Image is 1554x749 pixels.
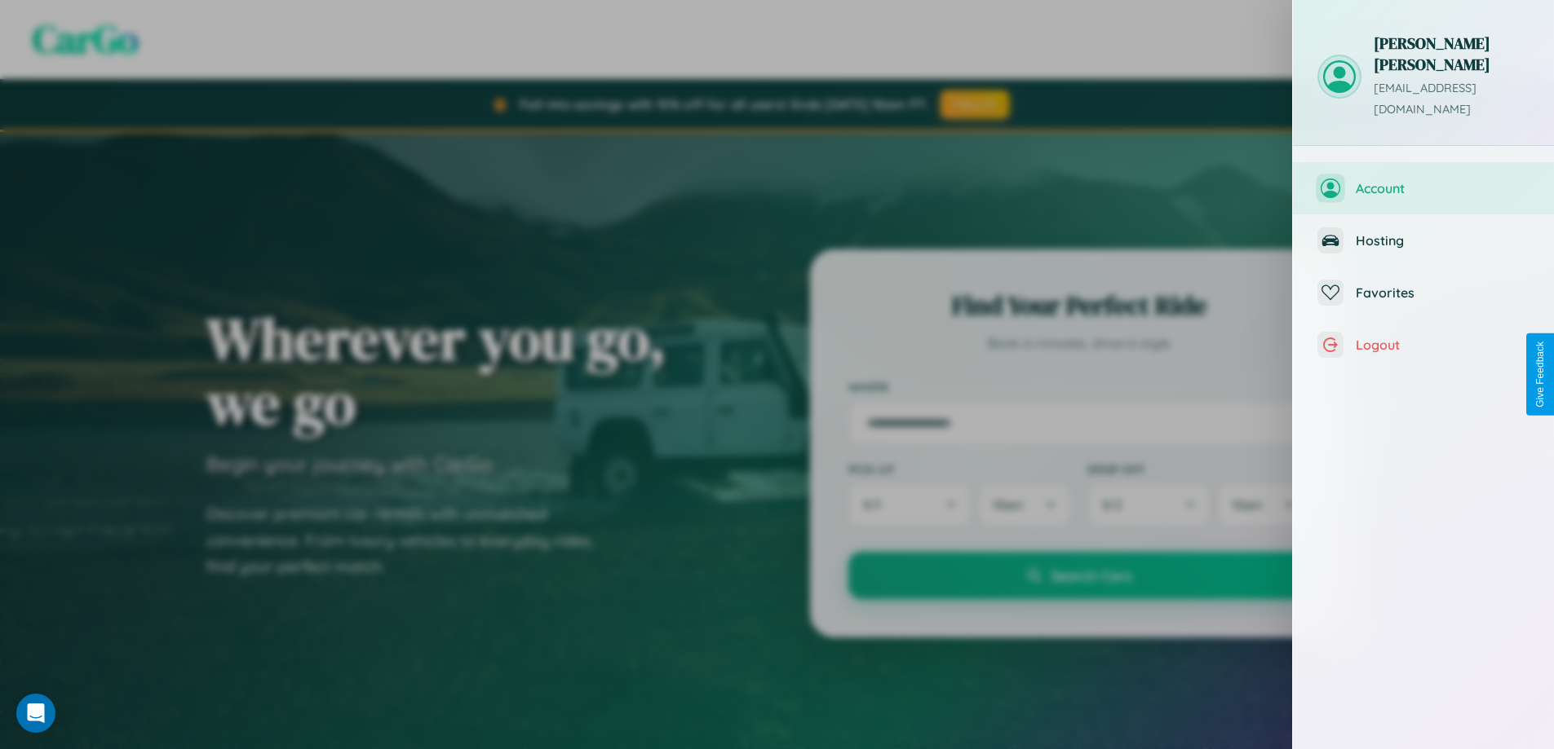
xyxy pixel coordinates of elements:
div: Give Feedback [1534,341,1546,408]
p: [EMAIL_ADDRESS][DOMAIN_NAME] [1374,78,1530,121]
button: Favorites [1293,267,1554,319]
button: Logout [1293,319,1554,371]
span: Hosting [1356,232,1530,249]
span: Favorites [1356,284,1530,301]
span: Account [1356,180,1530,196]
div: Open Intercom Messenger [16,694,55,733]
h3: [PERSON_NAME] [PERSON_NAME] [1374,33,1530,75]
button: Account [1293,162,1554,214]
button: Hosting [1293,214,1554,267]
span: Logout [1356,337,1530,353]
